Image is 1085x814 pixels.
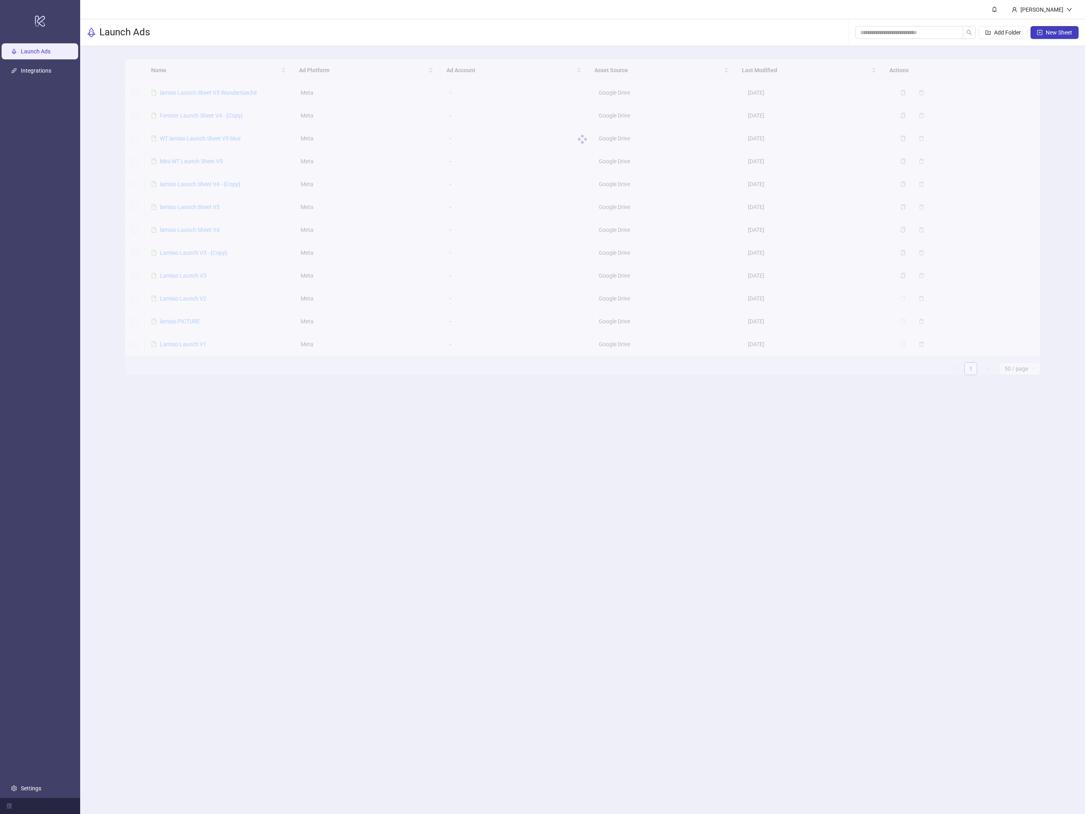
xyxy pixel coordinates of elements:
[87,28,96,37] span: rocket
[6,803,12,809] span: menu-fold
[1046,29,1072,36] span: New Sheet
[21,48,51,55] a: Launch Ads
[985,30,991,35] span: folder-add
[21,785,41,792] a: Settings
[966,30,972,35] span: search
[1012,7,1017,12] span: user
[99,26,150,39] h3: Launch Ads
[979,26,1027,39] button: Add Folder
[1067,7,1072,12] span: down
[1030,26,1079,39] button: New Sheet
[1017,5,1067,14] div: [PERSON_NAME]
[994,29,1021,36] span: Add Folder
[992,6,997,12] span: bell
[1037,30,1043,35] span: plus-square
[21,67,51,74] a: Integrations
